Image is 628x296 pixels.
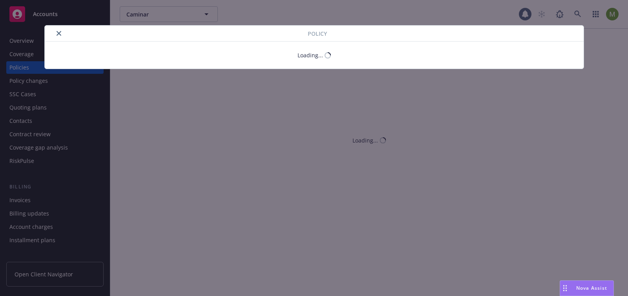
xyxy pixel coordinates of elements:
[576,285,607,291] span: Nova Assist
[308,29,327,38] span: Policy
[298,51,323,59] div: Loading...
[54,29,64,38] button: close
[560,280,614,296] button: Nova Assist
[560,281,570,296] div: Drag to move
